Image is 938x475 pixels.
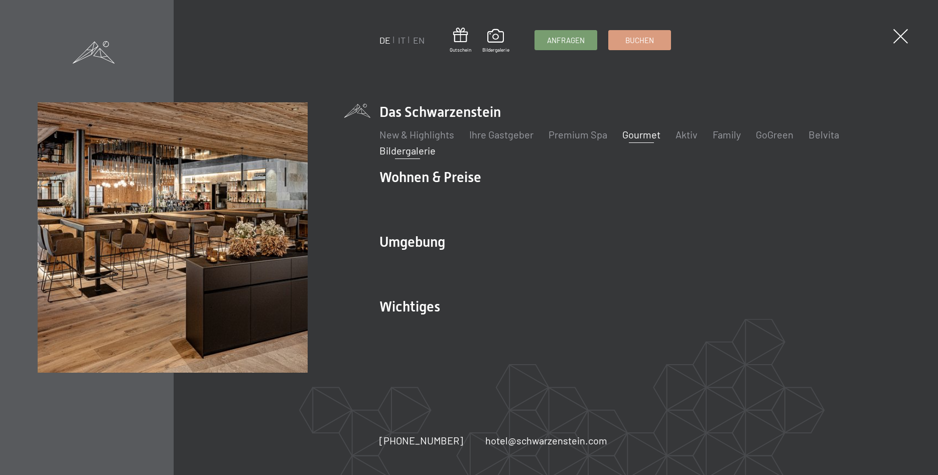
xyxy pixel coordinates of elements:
a: Belvita [809,128,839,140]
a: Gutschein [450,28,471,53]
a: Ihre Gastgeber [469,128,533,140]
a: Bildergalerie [482,29,509,53]
a: Premium Spa [549,128,607,140]
a: Family [713,128,741,140]
a: Gourmet [622,128,660,140]
span: Anfragen [547,35,585,46]
a: New & Highlights [379,128,454,140]
a: Aktiv [676,128,698,140]
a: Anfragen [535,31,597,50]
span: [PHONE_NUMBER] [379,434,463,446]
a: [PHONE_NUMBER] [379,433,463,447]
a: Bildergalerie [379,144,436,156]
a: GoGreen [756,128,793,140]
a: Buchen [609,31,671,50]
a: DE [379,35,390,46]
span: Gutschein [450,46,471,53]
span: Buchen [625,35,654,46]
a: IT [398,35,406,46]
span: Bildergalerie [482,46,509,53]
a: hotel@schwarzenstein.com [485,433,607,447]
a: EN [413,35,425,46]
